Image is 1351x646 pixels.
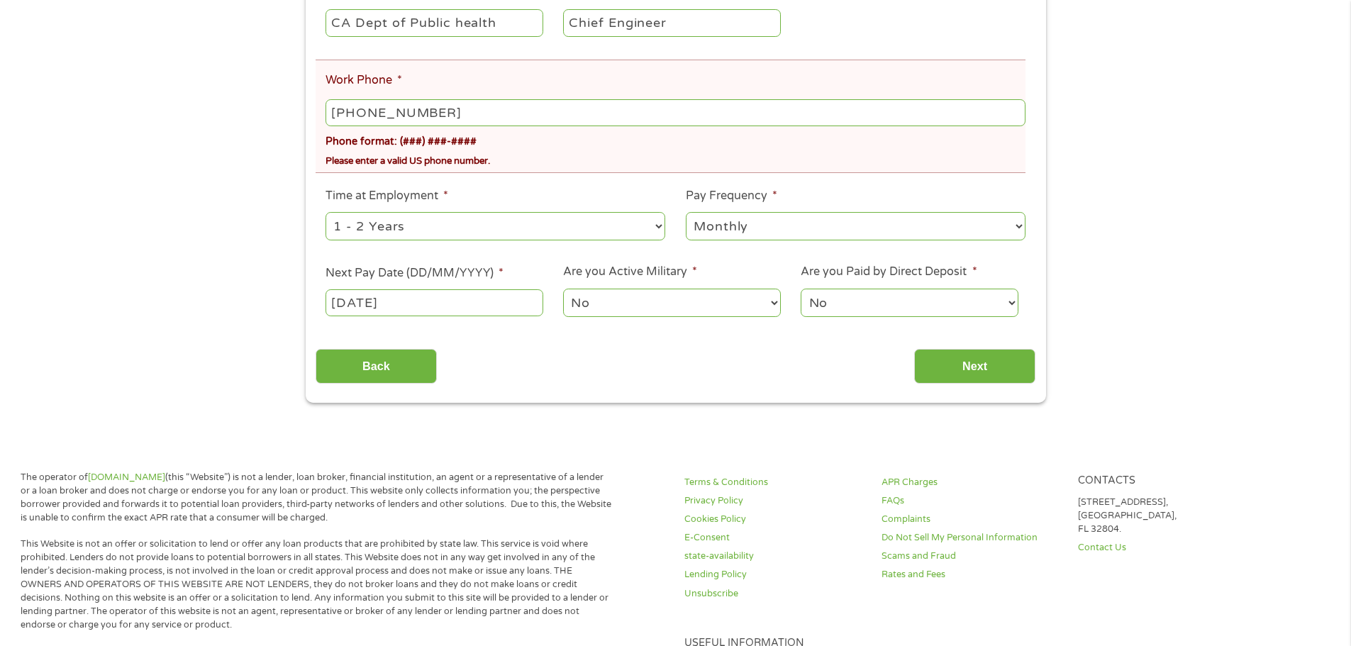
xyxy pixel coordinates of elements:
[684,550,864,563] a: state-availability
[21,538,612,631] p: This Website is not an offer or solicitation to lend or offer any loan products that are prohibit...
[684,513,864,526] a: Cookies Policy
[88,472,165,483] a: [DOMAIN_NAME]
[563,9,780,36] input: Cashier
[882,513,1062,526] a: Complaints
[686,189,777,204] label: Pay Frequency
[882,494,1062,508] a: FAQs
[316,349,437,384] input: Back
[326,189,448,204] label: Time at Employment
[684,494,864,508] a: Privacy Policy
[326,129,1025,150] div: Phone format: (###) ###-####
[882,568,1062,581] a: Rates and Fees
[882,550,1062,563] a: Scams and Fraud
[326,289,543,316] input: ---Click Here for Calendar ---
[882,476,1062,489] a: APR Charges
[1078,474,1258,488] h4: Contacts
[21,471,612,525] p: The operator of (this “Website”) is not a lender, loan broker, financial institution, an agent or...
[684,568,864,581] a: Lending Policy
[684,587,864,601] a: Unsubscribe
[1078,541,1258,555] a: Contact Us
[326,9,543,36] input: Walmart
[326,99,1025,126] input: (231) 754-4010
[684,476,864,489] a: Terms & Conditions
[914,349,1035,384] input: Next
[326,149,1025,168] div: Please enter a valid US phone number.
[882,531,1062,545] a: Do Not Sell My Personal Information
[1078,496,1258,536] p: [STREET_ADDRESS], [GEOGRAPHIC_DATA], FL 32804.
[801,264,977,279] label: Are you Paid by Direct Deposit
[563,264,697,279] label: Are you Active Military
[326,73,402,88] label: Work Phone
[326,266,504,281] label: Next Pay Date (DD/MM/YYYY)
[684,531,864,545] a: E-Consent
